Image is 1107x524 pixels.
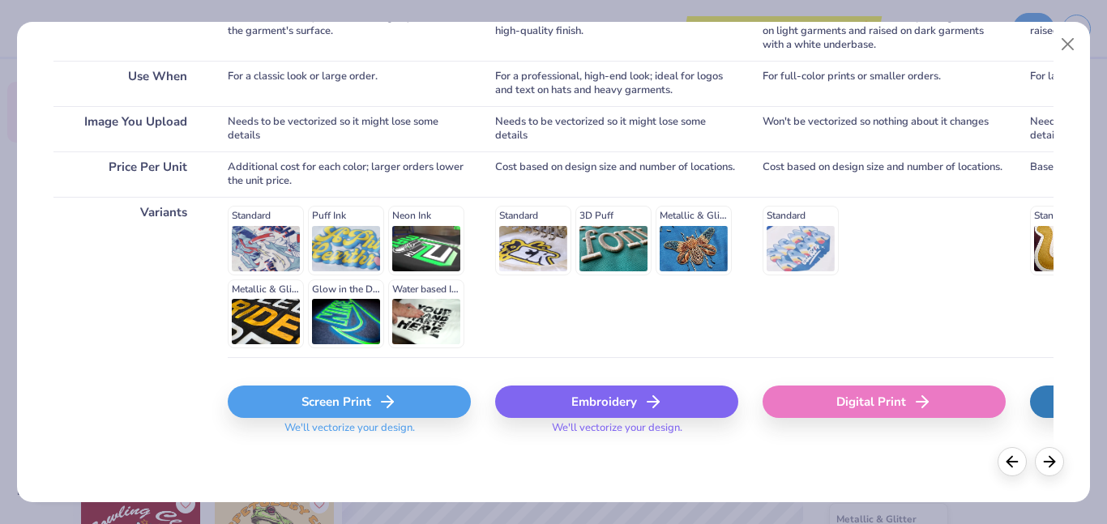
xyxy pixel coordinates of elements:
div: Cost based on design size and number of locations. [495,151,738,197]
div: For a classic look or large order. [228,61,471,106]
div: For full-color prints or smaller orders. [763,61,1006,106]
div: Additional cost for each color; larger orders lower the unit price. [228,151,471,197]
div: Embroidery [495,386,738,418]
div: Colors are vibrant with a thread-based textured, high-quality finish. [495,2,738,61]
div: Use When [53,61,203,106]
span: We'll vectorize your design. [278,421,421,445]
div: Needs to be vectorized so it might lose some details [228,106,471,151]
div: Price Per Unit [53,151,203,197]
div: Variants [53,197,203,357]
div: Print Like [53,2,203,61]
div: For a professional, high-end look; ideal for logos and text on hats and heavy garments. [495,61,738,106]
div: Needs to be vectorized so it might lose some details [495,106,738,151]
div: Inks are less vibrant than screen printing; smooth on light garments and raised on dark garments ... [763,2,1006,61]
div: Digital Print [763,386,1006,418]
div: Image You Upload [53,106,203,151]
div: Cost based on design size and number of locations. [763,151,1006,197]
div: Screen Print [228,386,471,418]
div: Won't be vectorized so nothing about it changes [763,106,1006,151]
span: We'll vectorize your design. [545,421,689,445]
div: Colors will be very vibrant and slightly raised on the garment's surface. [228,2,471,61]
button: Close [1052,29,1083,60]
